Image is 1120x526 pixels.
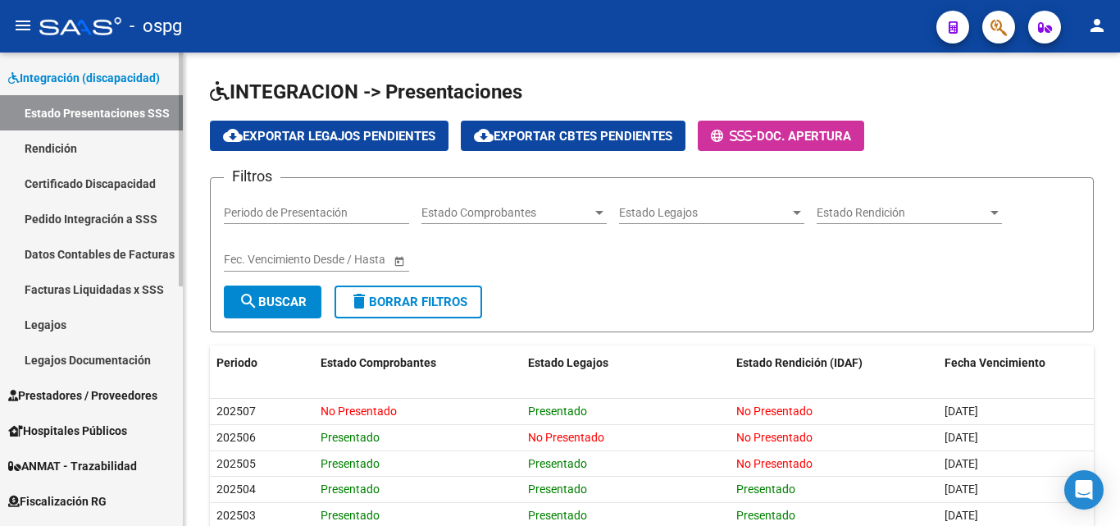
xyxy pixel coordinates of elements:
span: No Presentado [321,405,397,418]
datatable-header-cell: Periodo [210,345,314,381]
span: Presentado [736,483,795,496]
span: INTEGRACION -> Presentaciones [210,80,522,103]
mat-icon: cloud_download [223,126,243,145]
span: Presentado [528,457,587,470]
span: Fiscalización RG [8,492,107,510]
button: Exportar Legajos Pendientes [210,121,448,151]
datatable-header-cell: Fecha Vencimiento [938,345,1094,381]
datatable-header-cell: Estado Rendición (IDAF) [730,345,938,381]
span: Presentado [528,405,587,418]
span: Estado Legajos [528,356,608,369]
span: Presentado [528,509,587,522]
button: Open calendar [390,252,407,269]
span: [DATE] [945,457,978,470]
span: Borrar Filtros [349,295,467,309]
span: Presentado [321,509,380,522]
span: No Presentado [528,431,604,444]
span: 202507 [216,405,256,418]
button: Exportar Cbtes Pendientes [461,121,685,151]
span: Fecha Vencimiento [945,356,1045,369]
div: Open Intercom Messenger [1064,470,1104,510]
span: [DATE] [945,431,978,444]
span: Buscar [239,295,307,309]
button: -Doc. Apertura [698,121,864,151]
span: Hospitales Públicos [8,422,127,440]
mat-icon: menu [13,16,33,35]
span: Integración (discapacidad) [8,69,160,87]
mat-icon: person [1087,16,1107,35]
span: - [711,129,757,144]
datatable-header-cell: Estado Comprobantes [314,345,522,381]
mat-icon: cloud_download [474,126,494,145]
span: No Presentado [736,431,813,444]
span: 202506 [216,431,256,444]
span: Presentado [528,483,587,496]
span: Presentado [321,457,380,470]
span: Presentado [736,509,795,522]
span: Estado Legajos [619,206,790,220]
span: [DATE] [945,509,978,522]
span: Presentado [321,483,380,496]
span: Estado Rendición (IDAF) [736,356,863,369]
span: 202503 [216,509,256,522]
span: [DATE] [945,483,978,496]
button: Borrar Filtros [335,286,482,318]
input: Fecha fin [298,253,378,267]
span: - ospg [130,8,182,44]
span: Periodo [216,356,257,369]
span: No Presentado [736,405,813,418]
span: Prestadores / Proveedores [8,386,157,405]
span: Doc. Apertura [757,129,851,144]
span: Estado Rendición [817,206,987,220]
span: Exportar Legajos Pendientes [223,129,435,144]
button: Buscar [224,286,321,318]
datatable-header-cell: Estado Legajos [521,345,730,381]
span: Exportar Cbtes Pendientes [474,129,672,144]
span: [DATE] [945,405,978,418]
mat-icon: delete [349,291,369,311]
span: Estado Comprobantes [421,206,592,220]
span: ANMAT - Trazabilidad [8,457,137,475]
span: 202504 [216,483,256,496]
span: Estado Comprobantes [321,356,436,369]
span: No Presentado [736,457,813,470]
input: Fecha inicio [224,253,284,267]
span: 202505 [216,457,256,470]
mat-icon: search [239,291,258,311]
h3: Filtros [224,165,280,188]
span: Presentado [321,431,380,444]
